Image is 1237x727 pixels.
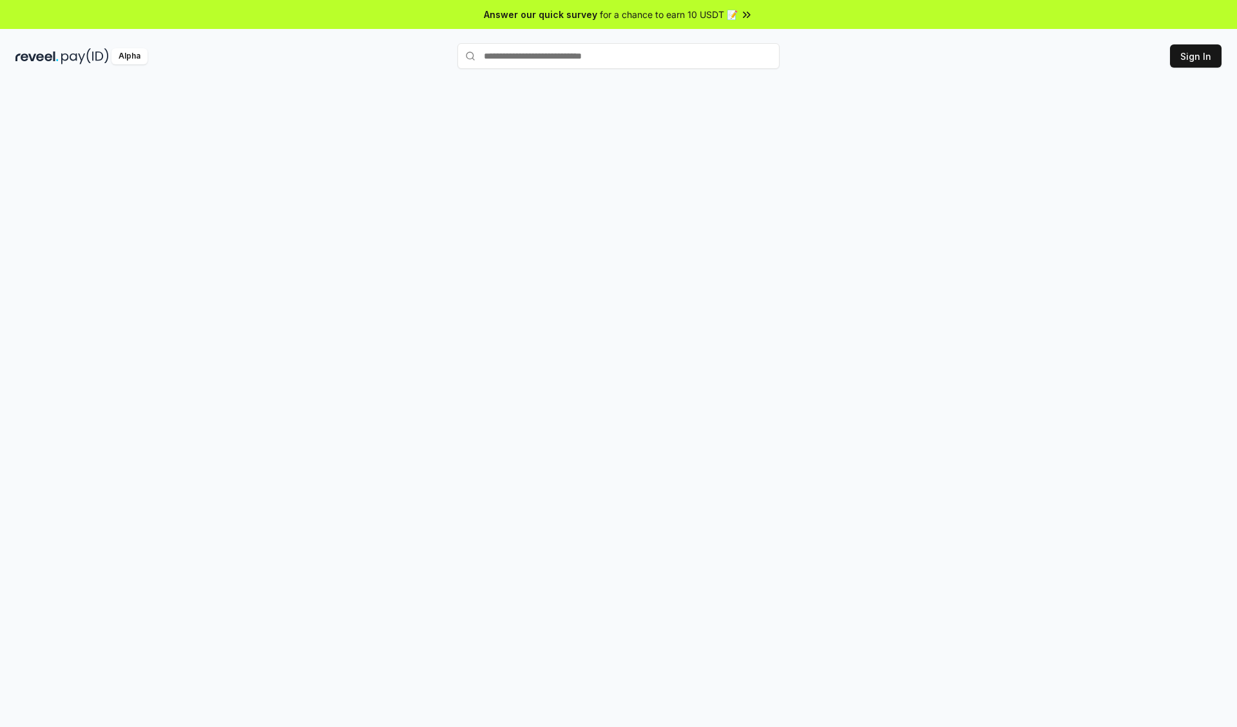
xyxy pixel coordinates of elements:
img: pay_id [61,48,109,64]
div: Alpha [111,48,148,64]
button: Sign In [1170,44,1222,68]
span: for a chance to earn 10 USDT 📝 [600,8,738,21]
span: Answer our quick survey [484,8,597,21]
img: reveel_dark [15,48,59,64]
